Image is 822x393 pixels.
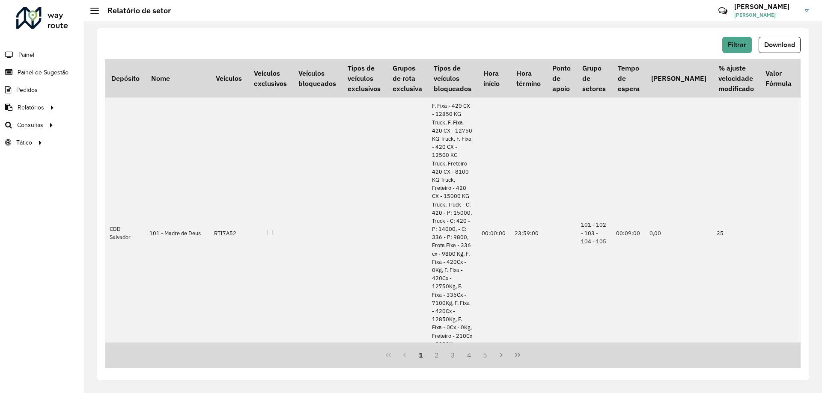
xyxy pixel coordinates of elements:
th: Veículos [210,59,247,98]
th: Hora início [477,59,510,98]
th: Nome [145,59,210,98]
td: 0,00 [645,98,712,369]
button: 3 [445,347,461,363]
td: RTI7A52 [210,98,247,369]
th: Tempo de espera [612,59,645,98]
td: 35 [712,98,759,369]
th: % ajuste velocidade modificado [712,59,759,98]
th: Veículos exclusivos [248,59,292,98]
td: 101 - 102 - 103 - 104 - 105 [577,98,612,369]
span: Relatórios [18,103,44,112]
th: Depósito [105,59,145,98]
span: Pedidos [16,86,38,95]
span: Painel [18,50,34,59]
button: 5 [477,347,494,363]
td: F. Fixa - 420 CX - 12850 KG Truck, F. Fixa - 420 CX - 12750 KG Truck, F. Fixa - 420 CX - 12500 KG... [428,98,477,369]
h3: [PERSON_NAME] [734,3,798,11]
th: Tipos de veículos exclusivos [342,59,387,98]
th: Valor Fórmula [759,59,797,98]
th: Ponto de apoio [546,59,576,98]
a: Contato Rápido [714,2,732,20]
span: Tático [16,138,32,147]
h2: Relatório de setor [99,6,171,15]
th: Grupos de rota exclusiva [387,59,428,98]
span: Painel de Sugestão [18,68,68,77]
td: CDD Salvador [105,98,145,369]
th: Grupo de setores [577,59,612,98]
td: 101 - Madre de Deus [145,98,210,369]
span: Filtrar [728,41,746,48]
button: 2 [429,347,445,363]
button: Last Page [509,347,526,363]
button: 4 [461,347,477,363]
td: 23:59:00 [510,98,546,369]
span: Download [764,41,795,48]
th: Hora término [510,59,546,98]
td: 00:09:00 [612,98,645,369]
th: Veículos bloqueados [292,59,342,98]
span: Consultas [17,121,43,130]
button: Filtrar [722,37,752,53]
button: Download [759,37,801,53]
button: 1 [413,347,429,363]
td: 00:00:00 [477,98,510,369]
th: [PERSON_NAME] [645,59,712,98]
th: Tipos de veículos bloqueados [428,59,477,98]
button: Next Page [493,347,509,363]
span: [PERSON_NAME] [734,11,798,19]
